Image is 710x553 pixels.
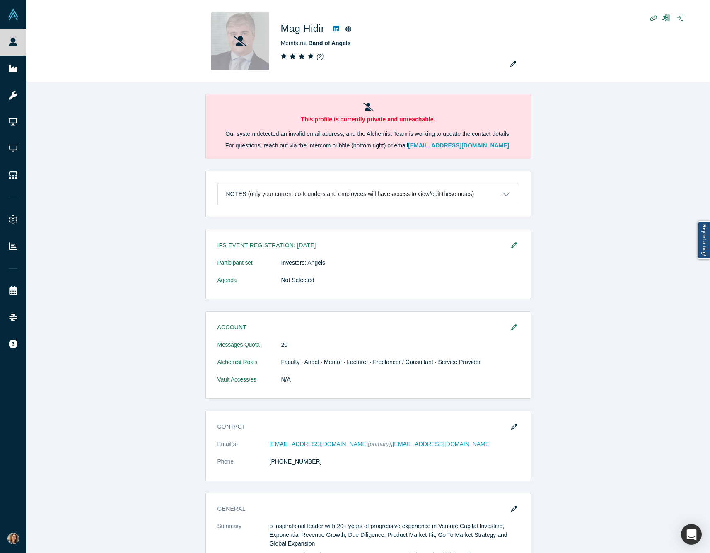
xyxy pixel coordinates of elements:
[217,276,281,293] dt: Agenda
[270,522,519,548] p: o Inspirational leader with 20+ years of progressive experience in Venture Capital Investing, Exp...
[281,375,519,384] dd: N/A
[217,241,507,250] h3: IFS Event Registration: [DATE]
[270,458,322,465] a: [PHONE_NUMBER]
[281,258,519,267] dd: Investors: Angels
[217,258,281,276] dt: Participant set
[270,441,368,447] a: [EMAIL_ADDRESS][DOMAIN_NAME]
[217,457,270,475] dt: Phone
[217,115,519,124] p: This profile is currently private and unreachable.
[281,358,519,367] dd: Faculty · Angel · Mentor · Lecturer · Freelancer / Consultant · Service Provider
[270,440,519,449] dd: ,
[217,340,281,358] dt: Messages Quota
[217,358,281,375] dt: Alchemist Roles
[7,9,19,20] img: Alchemist Vault Logo
[281,340,519,349] dd: 20
[368,441,391,447] span: (primary)
[218,183,519,205] button: Notes (only your current co-founders and employees will have access to view/edit these notes)
[7,533,19,544] img: Christy Canida's Account
[217,505,507,513] h3: General
[226,190,246,198] h3: Notes
[217,130,519,138] p: Our system detected an invalid email address, and the Alchemist Team is working to update the con...
[217,141,519,150] p: For questions, reach out via the Intercom bubble (bottom right) or email .
[248,191,474,198] p: (only your current co-founders and employees will have access to view/edit these notes)
[281,40,351,46] span: Member at
[408,142,509,149] a: [EMAIL_ADDRESS][DOMAIN_NAME]
[217,323,507,332] h3: Account
[316,53,324,60] i: ( 2 )
[217,375,281,393] dt: Vault Access/es
[393,441,491,447] a: [EMAIL_ADDRESS][DOMAIN_NAME]
[698,221,710,259] a: Report a bug!
[217,423,507,431] h3: Contact
[217,440,270,457] dt: Email(s)
[281,21,325,36] h1: Mag Hidir
[281,276,519,285] dd: Not Selected
[308,40,350,46] a: Band of Angels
